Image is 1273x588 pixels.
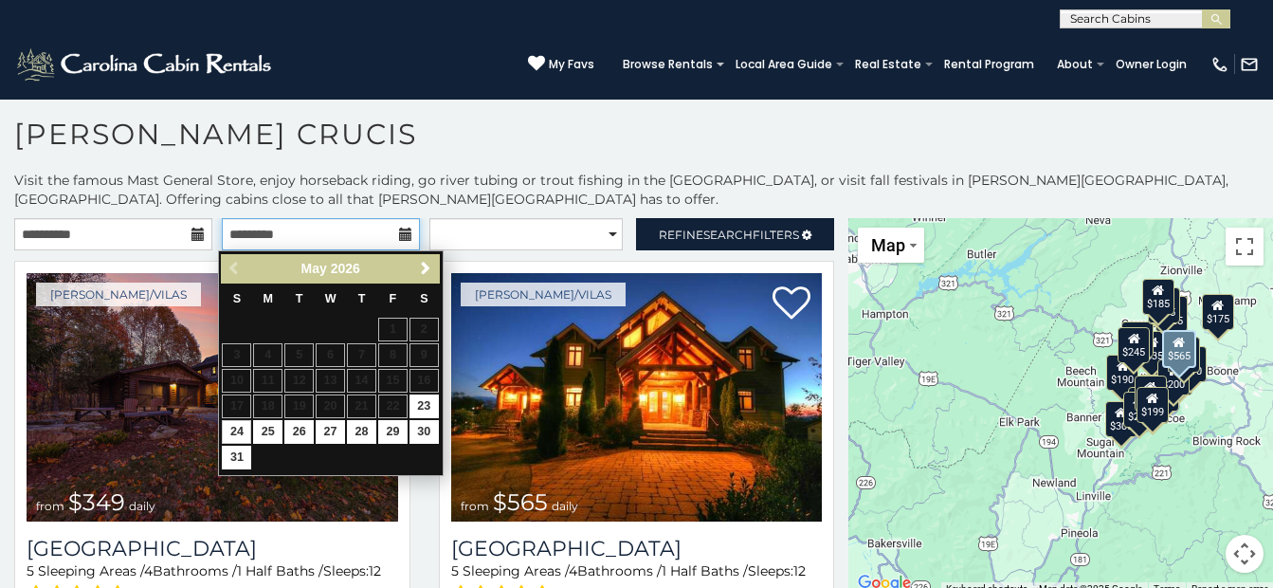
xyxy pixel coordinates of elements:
span: 2026 [331,261,360,276]
img: mail-regular-white.png [1240,55,1259,74]
a: About [1047,51,1102,78]
span: daily [552,499,578,513]
span: My Favs [549,56,594,73]
a: Owner Login [1106,51,1196,78]
span: Thursday [358,292,366,305]
a: Browse Rentals [613,51,722,78]
div: $305 [1121,322,1154,358]
div: $245 [1118,327,1151,363]
span: 4 [144,562,153,579]
span: Map [871,235,905,255]
a: 30 [409,420,439,444]
span: 12 [793,562,806,579]
span: 1 Half Baths / [662,562,748,579]
a: [PERSON_NAME]/Vilas [36,283,201,306]
div: $175 [1202,294,1234,330]
a: [GEOGRAPHIC_DATA] [451,536,823,561]
img: Wilderness Lodge [451,273,823,522]
div: $250 [1135,376,1167,412]
img: phone-regular-white.png [1210,55,1229,74]
img: Diamond Creek Lodge [27,273,398,522]
span: May [301,261,327,276]
a: [PERSON_NAME]/Vilas [461,283,626,306]
a: RefineSearchFilters [636,218,834,250]
a: 25 [253,420,282,444]
button: Map camera controls [1226,535,1264,573]
span: Saturday [420,292,427,305]
div: $565 [1162,330,1196,368]
span: $565 [493,488,548,516]
a: 23 [409,395,439,418]
a: Wilderness Lodge from $565 daily [451,273,823,522]
span: 1 Half Baths / [237,562,323,579]
button: Change map style [858,228,924,263]
span: 5 [27,562,34,579]
span: Next [418,261,433,276]
h3: Wilderness Lodge [451,536,823,561]
a: 26 [284,420,314,444]
span: Refine Filters [659,228,799,242]
span: Monday [264,292,274,305]
span: 4 [569,562,577,579]
div: $300 [1105,401,1137,437]
span: from [36,499,64,513]
div: $200 [1158,359,1191,395]
a: Rental Program [935,51,1044,78]
img: White-1-2.png [14,46,277,83]
a: 27 [316,420,345,444]
a: 31 [222,446,251,469]
a: 28 [347,420,376,444]
span: from [461,499,489,513]
span: Search [703,228,753,242]
span: Wednesday [325,292,336,305]
a: 29 [378,420,408,444]
button: Toggle fullscreen view [1226,228,1264,266]
div: $185 [1142,279,1174,315]
div: $205 [1128,387,1160,423]
h3: Diamond Creek Lodge [27,536,398,561]
span: 12 [369,562,381,579]
span: 5 [451,562,459,579]
a: Diamond Creek Lodge from $349 daily [27,273,398,522]
div: $410 [1150,354,1182,390]
div: $190 [1106,355,1138,391]
span: daily [129,499,155,513]
a: 24 [222,420,251,444]
div: $230 [1123,392,1155,428]
a: My Favs [528,55,594,74]
a: Local Area Guide [726,51,842,78]
span: Friday [390,292,397,305]
span: Sunday [233,292,241,305]
a: Real Estate [846,51,931,78]
a: Next [414,257,438,281]
div: $199 [1137,387,1169,423]
span: $349 [68,488,125,516]
a: [GEOGRAPHIC_DATA] [27,536,398,561]
span: Tuesday [296,292,303,305]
